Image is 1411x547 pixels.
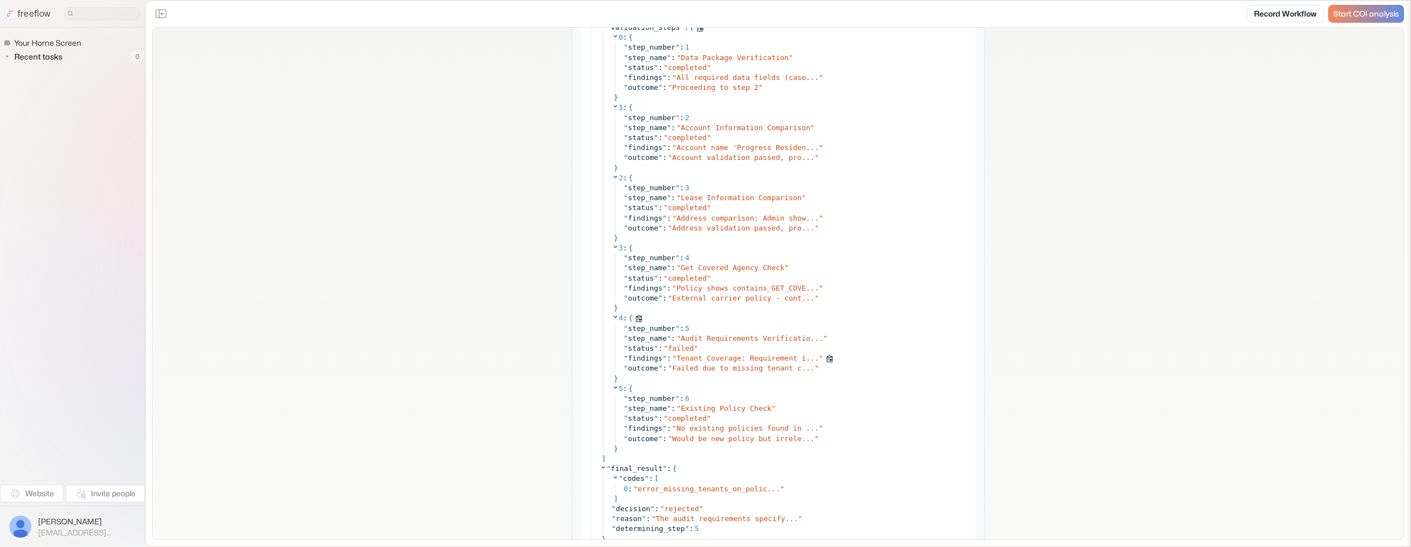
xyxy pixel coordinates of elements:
[672,83,759,92] span: Proceeding to step 2
[623,384,627,394] span: :
[628,264,666,272] span: step_name
[660,505,665,513] span: "
[663,224,667,232] span: :
[667,53,671,62] span: "
[668,364,672,372] span: "
[3,50,67,63] button: Recent tasks
[624,274,628,282] span: "
[664,274,668,282] span: "
[12,37,84,49] span: Your Home Screen
[689,524,693,533] span: :
[624,435,628,443] span: "
[676,424,818,432] span: No existing policies found in ...
[624,124,628,132] span: "
[819,424,823,432] span: "
[685,524,690,533] span: "
[664,344,668,352] span: "
[676,73,818,82] span: All required data fields (case...
[654,414,658,422] span: "
[810,124,815,132] span: "
[130,50,145,64] span: 0
[628,384,633,394] span: {
[628,33,633,42] span: {
[616,524,685,533] span: determining_step
[633,485,638,493] span: "
[672,224,815,232] span: Address validation passed, pro...
[655,505,659,513] span: :
[649,474,653,484] span: :
[9,516,31,538] img: profile
[668,133,707,142] span: completed
[624,194,628,202] span: "
[694,524,699,533] span: 5
[628,124,666,132] span: step_name
[152,5,170,23] button: Close the sidebar
[707,203,711,212] span: "
[668,344,694,352] span: failed
[646,514,650,523] span: :
[624,485,628,493] span: 0
[628,324,675,333] span: step_number
[628,414,654,422] span: status
[676,264,681,272] span: "
[815,435,819,443] span: "
[819,143,823,152] span: "
[676,284,818,292] span: Policy shows contains_GET_COVE...
[680,184,684,192] span: :
[616,514,642,523] span: reason
[607,23,611,31] span: "
[676,334,681,342] span: "
[685,184,690,192] span: 3
[681,264,784,272] span: Get Covered Agency Check
[707,414,711,422] span: "
[624,143,628,152] span: "
[628,194,666,202] span: step_name
[628,43,675,51] span: step_number
[607,464,611,473] span: "
[611,464,663,473] span: final_result
[658,435,663,443] span: "
[66,485,145,502] button: Invite people
[658,414,663,422] span: :
[654,344,658,352] span: "
[663,424,667,432] span: "
[663,464,667,473] span: "
[612,514,616,523] span: "
[628,344,654,352] span: status
[671,264,676,272] span: :
[624,133,628,142] span: "
[676,53,681,62] span: "
[815,364,819,372] span: "
[758,83,763,92] span: "
[667,214,671,222] span: :
[664,505,699,513] span: rejected
[668,294,672,302] span: "
[628,354,663,362] span: findings
[668,435,672,443] span: "
[614,374,618,383] span: }
[644,474,649,482] span: "
[658,364,663,372] span: "
[685,43,690,51] span: 1
[18,7,51,20] p: freeflow
[624,424,628,432] span: "
[624,344,628,352] span: "
[624,53,628,62] span: "
[619,474,623,482] span: "
[658,294,663,302] span: "
[663,73,667,82] span: "
[663,214,667,222] span: "
[663,153,667,162] span: :
[624,364,628,372] span: "
[628,153,658,162] span: outcome
[614,93,618,101] span: }
[663,284,667,292] span: "
[628,173,633,183] span: {
[658,153,663,162] span: "
[668,274,707,282] span: completed
[668,414,707,422] span: completed
[4,7,51,20] a: freeflow
[667,73,671,82] span: :
[681,404,771,412] span: Existing Policy Check
[664,203,668,212] span: "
